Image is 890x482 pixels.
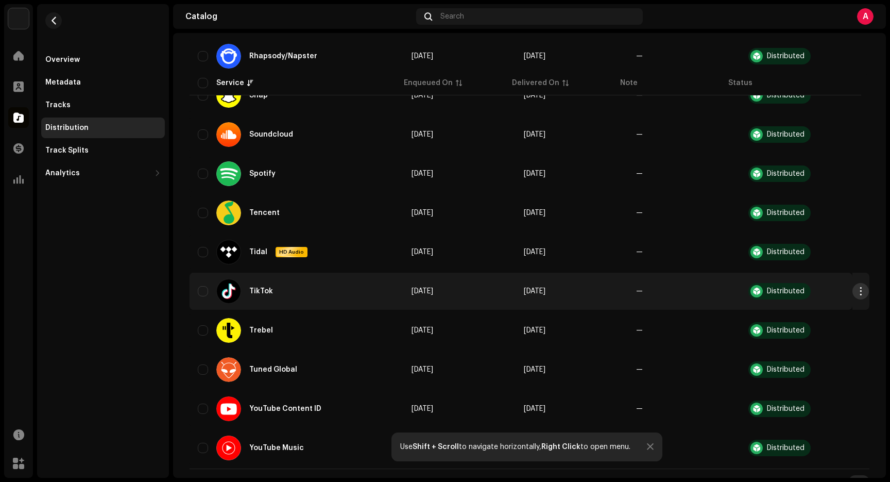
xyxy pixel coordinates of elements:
div: Tuned Global [249,366,297,373]
div: Catalog [185,12,412,21]
span: Sep 2, 2025 [412,170,433,177]
strong: Shift + Scroll [413,443,459,451]
span: Sep 2, 2025 [412,131,433,138]
img: ba8ebd69-4295-4255-a456-837fa49e70b0 [8,8,29,29]
span: Sep 2, 2025 [524,92,545,99]
div: Enqueued On [404,78,453,88]
re-m-nav-item: Metadata [41,72,165,93]
span: Sep 2, 2025 [524,170,545,177]
div: Distributed [767,92,805,99]
span: Sep 2, 2025 [524,366,545,373]
re-m-nav-item: Tracks [41,95,165,115]
div: Rhapsody/Napster [249,53,317,60]
div: YouTube Music [249,444,304,452]
div: Soundcloud [249,131,293,138]
div: Track Splits [45,146,89,155]
div: Distributed [767,131,805,138]
re-a-table-badge: — [636,92,643,99]
div: Distributed [767,327,805,334]
div: Distribution [45,124,89,132]
span: Sep 2, 2025 [524,131,545,138]
div: Tidal [249,248,267,256]
div: Distributed [767,209,805,217]
div: Use to navigate horizontally, to open menu. [400,443,630,451]
div: Distributed [767,288,805,295]
re-a-table-badge: — [636,209,643,217]
re-a-table-badge: — [636,327,643,334]
div: Overview [45,56,80,64]
span: Sep 2, 2025 [524,209,545,217]
re-m-nav-item: Track Splits [41,140,165,161]
div: A [857,8,874,25]
span: Sep 2, 2025 [412,209,433,217]
span: Sep 2, 2025 [412,53,433,60]
div: Metadata [45,78,81,87]
div: TikTok [249,288,273,295]
span: Sep 2, 2025 [524,248,545,256]
span: Sep 2, 2025 [412,288,433,295]
re-m-nav-item: Distribution [41,118,165,138]
span: Sep 2, 2025 [412,327,433,334]
re-a-table-badge: — [636,366,643,373]
span: Sep 2, 2025 [412,405,433,412]
div: Analytics [45,169,80,177]
re-a-table-badge: — [636,170,643,177]
re-m-nav-item: Overview [41,49,165,70]
span: Sep 2, 2025 [412,366,433,373]
span: HD Audio [277,248,306,256]
div: YouTube Content ID [249,405,321,412]
div: Service [216,78,244,88]
span: Search [440,12,464,21]
re-a-table-badge: — [636,248,643,256]
re-a-table-badge: — [636,288,643,295]
div: Spotify [249,170,276,177]
re-a-table-badge: — [636,53,643,60]
re-m-nav-dropdown: Analytics [41,163,165,184]
span: Sep 2, 2025 [412,92,433,99]
re-a-table-badge: — [636,131,643,138]
div: Snap [249,92,268,99]
div: Distributed [767,53,805,60]
span: Sep 2, 2025 [524,53,545,60]
div: Trebel [249,327,273,334]
strong: Right Click [541,443,580,451]
span: Sep 2, 2025 [524,405,545,412]
div: Delivered On [512,78,559,88]
div: Tracks [45,101,71,109]
div: Distributed [767,444,805,452]
span: Sep 2, 2025 [524,327,545,334]
div: Distributed [767,170,805,177]
re-a-table-badge: — [636,405,643,412]
span: Sep 2, 2025 [524,288,545,295]
div: Distributed [767,405,805,412]
div: Distributed [767,366,805,373]
div: Distributed [767,248,805,256]
div: Tencent [249,209,280,217]
span: Sep 2, 2025 [412,248,433,256]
